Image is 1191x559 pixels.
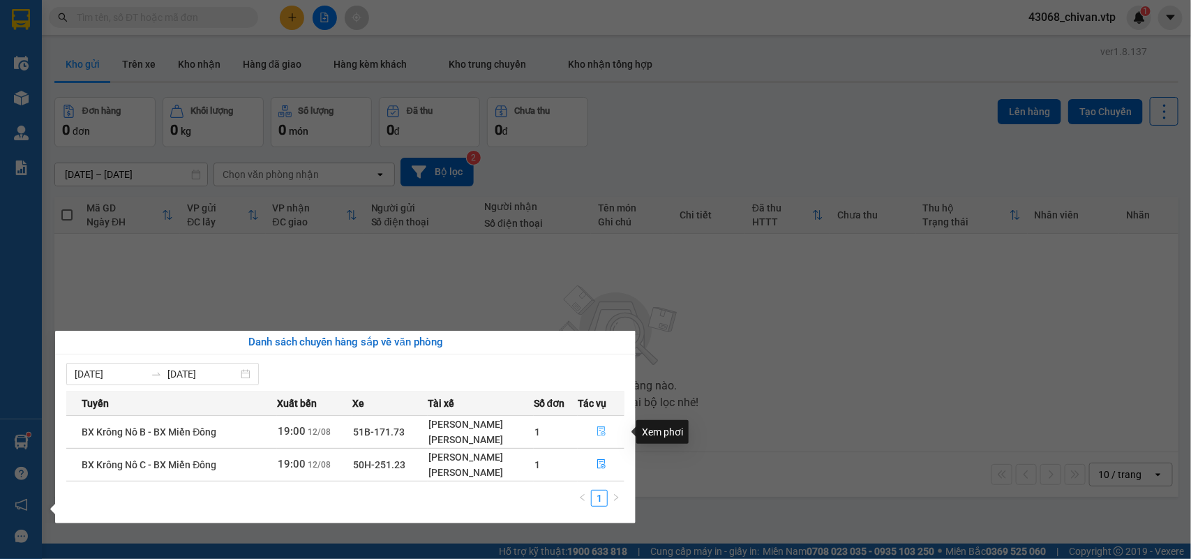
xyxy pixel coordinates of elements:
span: 1 [534,426,540,438]
span: left [578,493,587,502]
span: file-done [597,459,606,470]
div: [PERSON_NAME] [428,417,533,432]
span: BX Krông Nô B - BX Miền Đông [82,426,216,438]
span: BX Krông Nô C - BX Miền Đông [82,459,216,470]
div: [PERSON_NAME] [428,432,533,447]
span: 12/08 [308,427,331,437]
div: Xem phơi [636,420,689,444]
div: [PERSON_NAME] [428,465,533,480]
span: to [151,368,162,380]
span: 19:00 [278,425,306,438]
div: Danh sách chuyến hàng sắp về văn phòng [66,334,624,351]
span: 19:00 [278,458,306,470]
li: 1 [591,490,608,507]
span: Tác vụ [578,396,606,411]
span: 12/08 [308,460,331,470]
span: Xe [352,396,364,411]
span: 50H-251.23 [353,459,405,470]
a: 1 [592,491,607,506]
button: right [608,490,624,507]
span: right [612,493,620,502]
span: Tuyến [82,396,109,411]
span: file-done [597,426,606,438]
li: Previous Page [574,490,591,507]
span: Tài xế [428,396,454,411]
button: file-done [578,454,624,476]
input: Đến ngày [167,366,238,382]
button: file-done [578,421,624,443]
span: Xuất bến [277,396,317,411]
input: Từ ngày [75,366,145,382]
div: [PERSON_NAME] [428,449,533,465]
span: 1 [534,459,540,470]
span: Số đơn [534,396,565,411]
span: 51B-171.73 [353,426,405,438]
span: swap-right [151,368,162,380]
button: left [574,490,591,507]
li: Next Page [608,490,624,507]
